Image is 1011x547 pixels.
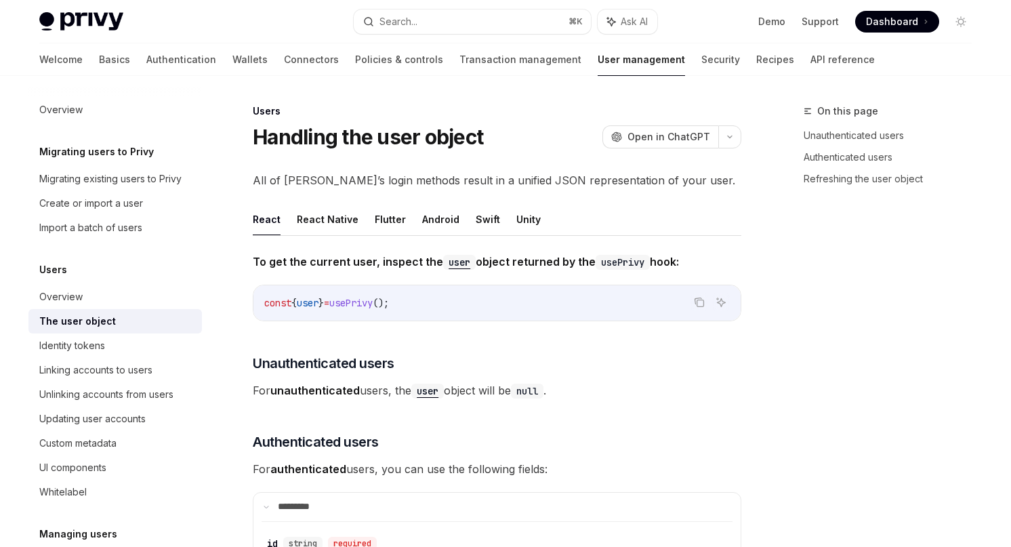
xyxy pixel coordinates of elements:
[621,15,648,28] span: Ask AI
[627,130,710,144] span: Open in ChatGPT
[422,203,459,235] button: Android
[804,146,983,168] a: Authenticated users
[253,104,741,118] div: Users
[297,297,318,309] span: user
[866,15,918,28] span: Dashboard
[28,333,202,358] a: Identity tokens
[253,125,483,149] h1: Handling the user object
[39,484,87,500] div: Whitelabel
[758,15,785,28] a: Demo
[253,203,281,235] button: React
[379,14,417,30] div: Search...
[39,171,182,187] div: Migrating existing users to Privy
[39,43,83,76] a: Welcome
[28,191,202,216] a: Create or import a user
[950,11,972,33] button: Toggle dark mode
[146,43,216,76] a: Authentication
[39,362,152,378] div: Linking accounts to users
[804,168,983,190] a: Refreshing the user object
[598,9,657,34] button: Ask AI
[39,289,83,305] div: Overview
[324,297,329,309] span: =
[99,43,130,76] a: Basics
[855,11,939,33] a: Dashboard
[291,297,297,309] span: {
[690,293,708,311] button: Copy the contents from the code block
[253,381,741,400] span: For users, the object will be .
[318,297,324,309] span: }
[596,255,650,270] code: usePrivy
[373,297,389,309] span: ();
[28,98,202,122] a: Overview
[28,455,202,480] a: UI components
[253,460,741,479] span: For users, you can use the following fields:
[39,220,142,236] div: Import a batch of users
[28,407,202,431] a: Updating user accounts
[253,354,394,373] span: Unauthenticated users
[39,386,173,403] div: Unlinking accounts from users
[270,384,360,397] strong: unauthenticated
[817,103,878,119] span: On this page
[756,43,794,76] a: Recipes
[712,293,730,311] button: Ask AI
[39,411,146,427] div: Updating user accounts
[232,43,268,76] a: Wallets
[28,167,202,191] a: Migrating existing users to Privy
[511,384,543,399] code: null
[411,384,444,397] a: user
[443,255,476,270] code: user
[28,431,202,455] a: Custom metadata
[598,43,685,76] a: User management
[802,15,839,28] a: Support
[39,460,106,476] div: UI components
[28,309,202,333] a: The user object
[459,43,581,76] a: Transaction management
[354,9,591,34] button: Search...⌘K
[28,480,202,504] a: Whitelabel
[28,285,202,309] a: Overview
[701,43,740,76] a: Security
[602,125,718,148] button: Open in ChatGPT
[569,16,583,27] span: ⌘ K
[253,171,741,190] span: All of [PERSON_NAME]’s login methods result in a unified JSON representation of your user.
[253,432,379,451] span: Authenticated users
[443,255,476,268] a: user
[329,297,373,309] span: usePrivy
[39,262,67,278] h5: Users
[355,43,443,76] a: Policies & controls
[804,125,983,146] a: Unauthenticated users
[28,358,202,382] a: Linking accounts to users
[375,203,406,235] button: Flutter
[39,435,117,451] div: Custom metadata
[39,526,117,542] h5: Managing users
[39,12,123,31] img: light logo
[39,338,105,354] div: Identity tokens
[270,462,346,476] strong: authenticated
[28,382,202,407] a: Unlinking accounts from users
[284,43,339,76] a: Connectors
[297,203,358,235] button: React Native
[39,102,83,118] div: Overview
[264,297,291,309] span: const
[39,313,116,329] div: The user object
[516,203,541,235] button: Unity
[28,216,202,240] a: Import a batch of users
[476,203,500,235] button: Swift
[39,144,154,160] h5: Migrating users to Privy
[810,43,875,76] a: API reference
[411,384,444,399] code: user
[39,195,143,211] div: Create or import a user
[253,255,679,268] strong: To get the current user, inspect the object returned by the hook:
